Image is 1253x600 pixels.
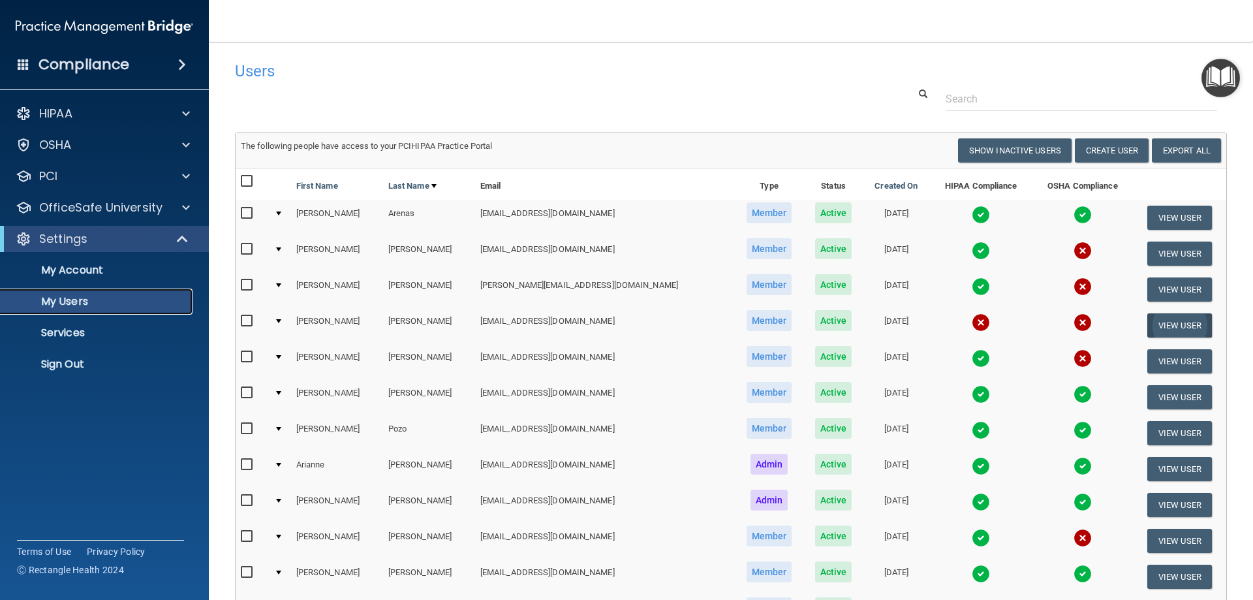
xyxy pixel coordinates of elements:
[383,559,475,595] td: [PERSON_NAME]
[235,63,805,80] h4: Users
[747,561,792,582] span: Member
[815,454,852,475] span: Active
[863,487,929,523] td: [DATE]
[1147,565,1212,589] button: View User
[747,202,792,223] span: Member
[1075,138,1149,163] button: Create User
[972,421,990,439] img: tick.e7d51cea.svg
[1147,421,1212,445] button: View User
[863,415,929,451] td: [DATE]
[1147,493,1212,517] button: View User
[1147,206,1212,230] button: View User
[1074,421,1092,439] img: tick.e7d51cea.svg
[1147,313,1212,338] button: View User
[241,141,493,151] span: The following people have access to your PCIHIPAA Practice Portal
[815,526,852,546] span: Active
[383,343,475,379] td: [PERSON_NAME]
[1147,349,1212,373] button: View User
[39,137,72,153] p: OSHA
[291,200,383,236] td: [PERSON_NAME]
[958,138,1072,163] button: Show Inactive Users
[815,418,852,439] span: Active
[1152,138,1221,163] a: Export All
[815,490,852,511] span: Active
[1032,168,1133,200] th: OSHA Compliance
[804,168,863,200] th: Status
[972,242,990,260] img: tick.e7d51cea.svg
[383,200,475,236] td: Arenas
[863,379,929,415] td: [DATE]
[815,346,852,367] span: Active
[291,523,383,559] td: [PERSON_NAME]
[475,451,734,487] td: [EMAIL_ADDRESS][DOMAIN_NAME]
[291,559,383,595] td: [PERSON_NAME]
[1201,59,1240,97] button: Open Resource Center
[16,231,189,247] a: Settings
[475,487,734,523] td: [EMAIL_ADDRESS][DOMAIN_NAME]
[972,206,990,224] img: tick.e7d51cea.svg
[39,231,87,247] p: Settings
[16,14,193,40] img: PMB logo
[972,385,990,403] img: tick.e7d51cea.svg
[383,272,475,308] td: [PERSON_NAME]
[1074,313,1092,332] img: cross.ca9f0e7f.svg
[815,202,852,223] span: Active
[383,487,475,523] td: [PERSON_NAME]
[747,382,792,403] span: Member
[17,545,71,558] a: Terms of Use
[815,238,852,259] span: Active
[291,379,383,415] td: [PERSON_NAME]
[1147,457,1212,481] button: View User
[8,264,187,277] p: My Account
[1147,277,1212,302] button: View User
[972,493,990,511] img: tick.e7d51cea.svg
[475,523,734,559] td: [EMAIL_ADDRESS][DOMAIN_NAME]
[863,272,929,308] td: [DATE]
[475,308,734,343] td: [EMAIL_ADDRESS][DOMAIN_NAME]
[747,346,792,367] span: Member
[383,308,475,343] td: [PERSON_NAME]
[39,106,72,121] p: HIPAA
[39,168,57,184] p: PCI
[475,379,734,415] td: [EMAIL_ADDRESS][DOMAIN_NAME]
[1074,529,1092,547] img: cross.ca9f0e7f.svg
[734,168,804,200] th: Type
[863,236,929,272] td: [DATE]
[388,178,437,194] a: Last Name
[16,168,190,184] a: PCI
[383,379,475,415] td: [PERSON_NAME]
[383,523,475,559] td: [PERSON_NAME]
[1147,385,1212,409] button: View User
[747,310,792,331] span: Member
[1074,457,1092,475] img: tick.e7d51cea.svg
[291,451,383,487] td: Arianne
[863,308,929,343] td: [DATE]
[946,87,1217,111] input: Search
[972,277,990,296] img: tick.e7d51cea.svg
[750,490,788,511] span: Admin
[863,343,929,379] td: [DATE]
[747,418,792,439] span: Member
[750,454,788,475] span: Admin
[863,451,929,487] td: [DATE]
[1147,529,1212,553] button: View User
[87,545,146,558] a: Privacy Policy
[863,200,929,236] td: [DATE]
[291,236,383,272] td: [PERSON_NAME]
[475,272,734,308] td: [PERSON_NAME][EMAIL_ADDRESS][DOMAIN_NAME]
[8,358,187,371] p: Sign Out
[747,238,792,259] span: Member
[1074,349,1092,368] img: cross.ca9f0e7f.svg
[16,137,190,153] a: OSHA
[815,274,852,295] span: Active
[929,168,1032,200] th: HIPAA Compliance
[874,178,918,194] a: Created On
[17,563,124,576] span: Ⓒ Rectangle Health 2024
[291,415,383,451] td: [PERSON_NAME]
[863,559,929,595] td: [DATE]
[972,457,990,475] img: tick.e7d51cea.svg
[972,313,990,332] img: cross.ca9f0e7f.svg
[16,106,190,121] a: HIPAA
[747,274,792,295] span: Member
[475,343,734,379] td: [EMAIL_ADDRESS][DOMAIN_NAME]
